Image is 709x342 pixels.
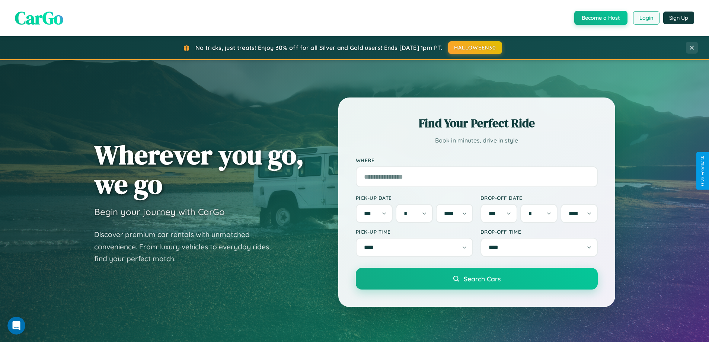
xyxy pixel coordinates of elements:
[480,228,598,235] label: Drop-off Time
[464,275,501,283] span: Search Cars
[356,157,598,163] label: Where
[7,317,25,335] iframe: Intercom live chat
[94,206,225,217] h3: Begin your journey with CarGo
[700,156,705,186] div: Give Feedback
[15,6,63,30] span: CarGo
[94,140,304,199] h1: Wherever you go, we go
[356,195,473,201] label: Pick-up Date
[663,12,694,24] button: Sign Up
[448,41,502,54] button: HALLOWEEN30
[480,195,598,201] label: Drop-off Date
[574,11,627,25] button: Become a Host
[356,135,598,146] p: Book in minutes, drive in style
[356,115,598,131] h2: Find Your Perfect Ride
[356,268,598,290] button: Search Cars
[356,228,473,235] label: Pick-up Time
[633,11,660,25] button: Login
[195,44,443,51] span: No tricks, just treats! Enjoy 30% off for all Silver and Gold users! Ends [DATE] 1pm PT.
[94,228,280,265] p: Discover premium car rentals with unmatched convenience. From luxury vehicles to everyday rides, ...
